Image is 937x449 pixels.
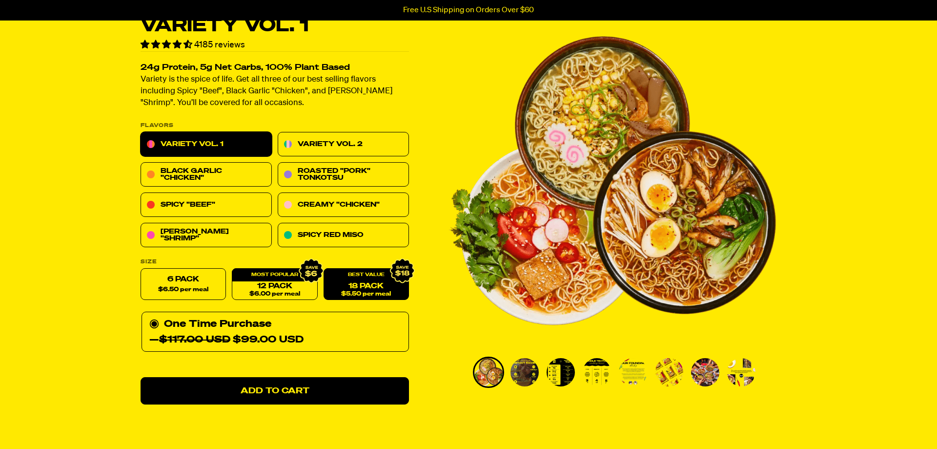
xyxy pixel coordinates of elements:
[653,357,685,388] li: Go to slide 6
[547,358,575,386] img: Variety Vol. 1
[655,358,683,386] img: Variety Vol. 1
[727,358,755,386] img: Variety Vol. 1
[278,223,409,248] a: Spicy Red Miso
[141,259,409,265] label: Size
[278,132,409,157] a: Variety Vol. 2
[158,287,208,293] span: $6.50 per meal
[142,312,409,352] div: One Time Purchase
[241,387,309,395] span: Add to Cart
[448,17,776,345] img: Variety Vol. 1
[473,357,504,388] li: Go to slide 1
[726,357,757,388] li: Go to slide 8
[141,132,272,157] a: Variety Vol. 1
[448,17,776,345] div: PDP main carousel
[510,358,539,386] img: Variety Vol. 1
[324,269,409,300] a: 18 Pack$5.50 per meal
[691,358,719,386] img: Variety Vol. 1
[474,358,503,386] img: Variety Vol. 1
[341,291,391,298] span: $5.50 per meal
[141,193,272,217] a: Spicy "Beef"
[159,335,230,345] del: $117.00 USD
[278,163,409,187] a: Roasted "Pork" Tonkotsu
[619,358,647,386] img: Variety Vol. 1
[141,41,194,49] span: 4.55 stars
[141,123,409,128] p: Flavors
[141,163,272,187] a: Black Garlic "Chicken"
[149,332,304,348] span: — $99.00 USD
[141,74,409,109] p: Variety is the spice of life. Get all three of our best selling flavors including Spicy "Beef", B...
[249,291,300,298] span: $6.00 per meal
[194,41,245,49] span: 4185 reviews
[141,64,409,72] h2: 24g Protein, 5g Net Carbs, 100% Plant Based
[141,223,272,248] a: [PERSON_NAME] "Shrimp"
[617,357,649,388] li: Go to slide 5
[690,357,721,388] li: Go to slide 7
[232,269,317,300] a: 12 Pack$6.00 per meal
[5,404,106,444] iframe: Marketing Popup
[545,357,576,388] li: Go to slide 3
[581,357,612,388] li: Go to slide 4
[448,17,776,345] li: 1 of 8
[403,6,534,15] p: Free U.S Shipping on Orders Over $60
[141,269,226,300] label: 6 Pack
[448,357,776,388] div: PDP main carousel thumbnails
[583,358,611,386] img: Variety Vol. 1
[141,378,409,405] a: Add to Cart
[141,17,409,35] h1: Variety Vol. 1
[278,193,409,217] a: Creamy "Chicken"
[509,357,540,388] li: Go to slide 2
